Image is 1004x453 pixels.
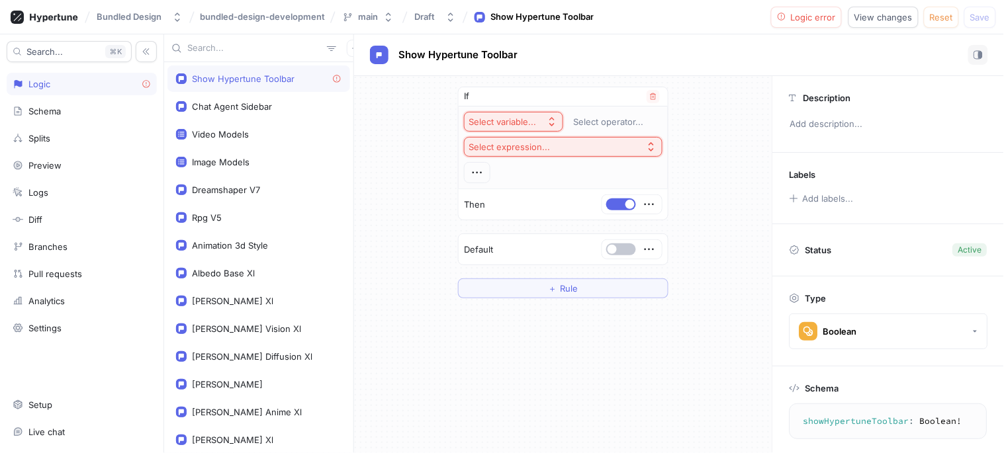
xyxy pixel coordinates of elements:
[28,106,61,116] div: Schema
[28,79,50,89] div: Logic
[464,243,493,257] p: Default
[91,6,188,28] button: Bundled Design
[192,268,255,278] div: Albedo Base Xl
[26,48,63,56] span: Search...
[192,101,272,112] div: Chat Agent Sidebar
[464,90,469,103] p: If
[771,7,843,28] button: Logic error
[458,278,668,298] button: ＋Rule
[790,313,988,349] button: Boolean
[192,73,295,84] div: Show Hypertune Toolbar
[192,129,249,140] div: Video Models
[549,284,557,292] span: ＋
[805,241,832,259] p: Status
[28,296,65,306] div: Analytics
[924,7,959,28] button: Reset
[358,11,378,22] div: main
[573,116,643,128] div: Select operator...
[192,323,301,334] div: [PERSON_NAME] Vision Xl
[192,296,273,306] div: [PERSON_NAME] Xl
[958,244,982,256] div: Active
[7,41,132,62] button: Search...K
[464,112,563,132] button: Select variable...
[805,383,839,393] p: Schema
[964,7,996,28] button: Save
[28,214,42,225] div: Diff
[970,13,990,21] span: Save
[28,187,48,198] div: Logs
[464,198,485,212] p: Then
[28,160,62,171] div: Preview
[97,11,161,22] div: Bundled Design
[464,137,662,157] button: Select expression...
[28,427,65,437] div: Live chat
[192,407,302,417] div: [PERSON_NAME] Anime Xl
[784,113,993,136] p: Add description...
[409,6,461,28] button: Draft
[192,212,222,223] div: Rpg V5
[105,45,126,58] div: K
[192,351,312,362] div: [PERSON_NAME] Diffusion Xl
[192,379,263,390] div: [PERSON_NAME]
[469,142,550,153] div: Select expression...
[28,399,52,410] div: Setup
[192,240,268,251] div: Animation 3d Style
[28,323,62,333] div: Settings
[398,50,518,60] span: Show Hypertune Toolbar
[192,185,260,195] div: Dreamshaper V7
[192,157,250,167] div: Image Models
[414,11,435,22] div: Draft
[192,434,273,445] div: [PERSON_NAME] Xl
[805,293,827,304] p: Type
[791,13,836,21] span: Logic error
[930,13,953,21] span: Reset
[567,112,662,132] button: Select operator...
[187,42,322,55] input: Search...
[28,268,82,279] div: Pull requests
[337,6,399,28] button: main
[854,13,913,21] span: View changes
[823,326,857,337] div: Boolean
[28,241,68,252] div: Branches
[796,409,981,433] textarea: showHypertuneToolbar: Boolean!
[200,12,325,21] span: bundled-design-development
[848,7,919,28] button: View changes
[561,284,578,292] span: Rule
[28,133,50,144] div: Splits
[790,169,816,180] p: Labels
[490,11,594,24] div: Show Hypertune Toolbar
[469,116,536,128] div: Select variable...
[803,93,851,103] p: Description
[785,190,858,207] button: Add labels...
